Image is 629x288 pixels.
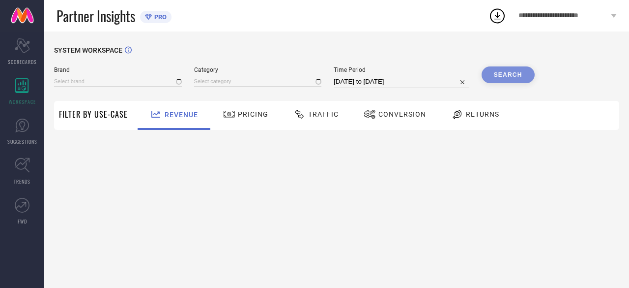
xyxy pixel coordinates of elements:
[378,110,426,118] span: Conversion
[194,76,322,87] input: Select category
[54,46,122,54] span: SYSTEM WORKSPACE
[8,58,37,65] span: SCORECARDS
[18,218,27,225] span: FWD
[334,66,469,73] span: Time Period
[466,110,499,118] span: Returns
[238,110,268,118] span: Pricing
[54,76,182,87] input: Select brand
[57,6,135,26] span: Partner Insights
[334,76,469,88] input: Select time period
[165,111,198,119] span: Revenue
[14,178,30,185] span: TRENDS
[308,110,339,118] span: Traffic
[59,108,128,120] span: Filter By Use-Case
[7,138,37,145] span: SUGGESTIONS
[488,7,506,25] div: Open download list
[194,66,322,73] span: Category
[54,66,182,73] span: Brand
[9,98,36,105] span: WORKSPACE
[152,13,167,21] span: PRO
